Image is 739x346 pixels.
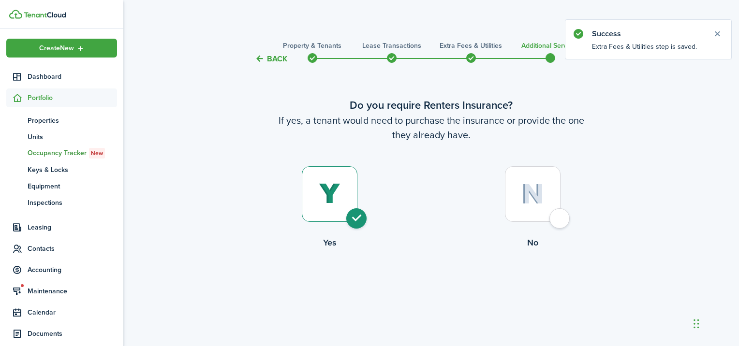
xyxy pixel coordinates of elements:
[28,93,117,103] span: Portfolio
[28,165,117,175] span: Keys & Locks
[440,41,502,51] h3: Extra fees & Utilities
[431,236,635,249] control-radio-card-title: No
[691,300,739,346] iframe: Chat Widget
[28,329,117,339] span: Documents
[6,112,117,129] a: Properties
[28,265,117,275] span: Accounting
[28,148,117,159] span: Occupancy Tracker
[9,10,22,19] img: TenantCloud
[6,178,117,194] a: Equipment
[28,286,117,296] span: Maintenance
[28,132,117,142] span: Units
[565,42,731,59] notify-body: Extra Fees & Utilities step is saved.
[228,236,431,249] control-radio-card-title: Yes
[228,97,635,113] wizard-step-header-title: Do you require Renters Insurance?
[28,72,117,82] span: Dashboard
[91,149,103,158] span: New
[6,67,117,86] a: Dashboard
[28,181,117,191] span: Equipment
[694,309,699,338] div: Drag
[39,45,74,52] span: Create New
[255,54,287,64] button: Back
[319,183,340,204] img: Yes (selected)
[521,41,579,51] h3: Additional Services
[710,27,724,41] button: Close notify
[6,145,117,161] a: Occupancy TrackerNew
[362,41,421,51] h3: Lease Transactions
[228,113,635,142] wizard-step-header-description: If yes, a tenant would need to purchase the insurance or provide the one they already have.
[6,194,117,211] a: Inspections
[28,244,117,254] span: Contacts
[521,184,544,204] img: No
[6,39,117,58] button: Open menu
[28,115,117,126] span: Properties
[28,222,117,232] span: Leasing
[592,28,703,40] notify-title: Success
[6,129,117,145] a: Units
[24,12,66,18] img: TenantCloud
[283,41,341,51] h3: Property & Tenants
[28,307,117,317] span: Calendar
[28,198,117,208] span: Inspections
[6,161,117,178] a: Keys & Locks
